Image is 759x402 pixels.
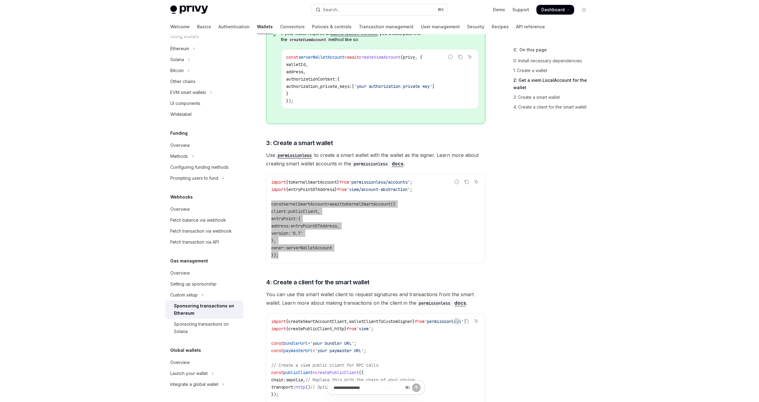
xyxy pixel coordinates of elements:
button: Toggle dark mode [579,5,589,15]
a: Other chains [165,76,243,87]
span: createSmartAccountClient [288,319,347,324]
span: from [339,179,349,185]
span: [ [352,84,354,89]
a: 1: Create a wallet [513,66,594,75]
span: }); [286,98,293,104]
span: from [415,319,425,324]
a: Policies & controls [312,19,352,34]
a: Fetch transaction via API [165,237,243,248]
span: ({ [390,201,395,207]
span: If your wallet requires an , you should pass it to the method like so: [281,30,479,43]
div: Solana [170,56,184,63]
span: ({ [359,370,364,375]
span: http [334,326,344,331]
span: client: [271,209,288,214]
span: import [271,187,286,192]
span: { [286,326,288,331]
span: serverWalletAccount [286,245,332,251]
span: ; [354,341,356,346]
a: docs [392,161,404,167]
code: permissionless [351,161,390,167]
span: , { [415,54,422,60]
span: 'your paymaster URL' [315,348,364,353]
span: = [327,201,330,207]
span: await [330,201,342,207]
span: } [286,91,289,96]
span: const [271,370,283,375]
span: ; [410,187,412,192]
span: chain: [271,377,286,383]
span: authorizationContext: [286,76,337,82]
div: Setting up sponsorship [170,280,217,288]
button: Toggle EVM smart wallets section [165,87,243,98]
span: privy [403,54,415,60]
div: Fetch balance via webhook [170,217,226,224]
a: API reference [516,19,545,34]
a: 0: Install necessary dependencies [513,56,594,66]
span: { [286,187,288,192]
button: Send message [412,383,421,392]
span: // Create a viem public client for RPC calls [271,362,378,368]
span: walletId [286,62,306,67]
span: { [337,76,340,82]
span: }); [271,252,279,258]
button: Toggle Launch your wallet section [165,368,243,379]
a: Recipes [492,19,509,34]
div: Prompting users to fund [170,175,218,182]
span: toKernelSmartAccount [342,201,390,207]
span: ; [410,179,412,185]
span: , [347,319,349,324]
div: Other chains [170,78,196,85]
span: Use to create a smart wallet with the wallet as the signer. Learn more about creating smart walle... [266,151,485,168]
a: Fetch balance via webhook [165,215,243,226]
div: Fetch transaction via webhook [170,227,232,235]
span: = [345,54,347,60]
span: await [347,54,359,60]
span: serverWalletAccount [298,54,345,60]
span: ; [364,348,366,353]
div: Integrate a global wallet [170,381,218,388]
a: Wallets [257,19,273,34]
span: { [286,179,288,185]
a: Basics [197,19,211,34]
span: { [286,319,288,324]
span: } [337,179,339,185]
div: Bitcoin [170,67,184,74]
span: = [308,341,310,346]
span: toKernelSmartAccount [288,179,337,185]
span: ⌘ K [438,7,444,12]
div: Whitelabel [170,111,192,118]
a: UI components [165,98,243,109]
span: ] [432,84,435,89]
button: Report incorrect code [453,317,461,325]
div: Launch your wallet [170,370,208,377]
span: publicClient [288,209,317,214]
div: Custom setup [170,291,198,299]
button: Toggle Methods section [165,151,243,162]
span: import [271,319,286,324]
span: createPublicClient [288,326,332,331]
span: 'viem' [356,326,371,331]
a: Demo [493,7,505,13]
a: Fetch transaction via webhook [165,226,243,237]
span: 3: Create a smart wallet [266,139,333,147]
span: kernelSmartAccount [283,201,327,207]
span: Dashboard [541,7,565,13]
button: Toggle Ethereum section [165,43,243,54]
span: sepolia [286,377,303,383]
a: permissionless [275,152,314,158]
a: docs [454,300,466,306]
input: Ask a question... [334,381,403,394]
div: UI components [170,100,200,107]
button: Ask AI [472,317,480,325]
a: Dashboard [536,5,574,15]
span: On this page [519,46,547,54]
span: } [334,187,337,192]
a: Security [467,19,484,34]
span: ; [371,326,373,331]
a: User management [421,19,460,34]
div: Overview [170,142,190,149]
span: } [412,319,415,324]
button: Report incorrect code [446,53,454,61]
span: = [313,348,315,353]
